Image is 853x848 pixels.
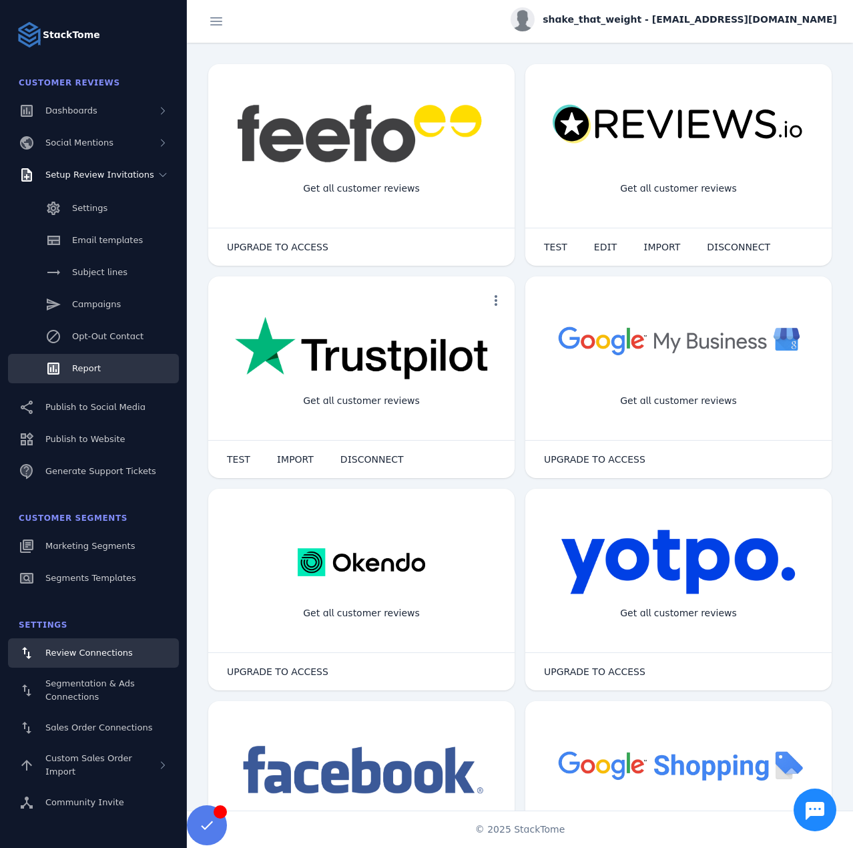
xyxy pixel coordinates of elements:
[45,434,125,444] span: Publish to Website
[511,7,837,31] button: shake_that_weight - [EMAIL_ADDRESS][DOMAIN_NAME]
[8,226,179,255] a: Email templates
[609,171,748,206] div: Get all customer reviews
[8,638,179,668] a: Review Connections
[544,242,567,252] span: TEST
[45,573,136,583] span: Segments Templates
[214,658,342,685] button: UPGRADE TO ACCESS
[45,722,152,732] span: Sales Order Connections
[19,78,120,87] span: Customer Reviews
[8,564,179,593] a: Segments Templates
[8,670,179,710] a: Segmentation & Ads Connections
[72,267,127,277] span: Subject lines
[45,753,132,777] span: Custom Sales Order Import
[552,741,805,789] img: googleshopping.png
[235,741,488,801] img: facebook.png
[292,171,431,206] div: Get all customer reviews
[693,234,784,260] button: DISCONNECT
[45,648,133,658] span: Review Connections
[8,788,179,817] a: Community Invite
[581,234,630,260] button: EDIT
[292,383,431,419] div: Get all customer reviews
[8,713,179,743] a: Sales Order Connections
[8,290,179,319] a: Campaigns
[45,170,154,180] span: Setup Review Invitations
[72,203,107,213] span: Settings
[552,104,805,145] img: reviewsio.svg
[544,667,645,676] span: UPGRADE TO ACCESS
[16,21,43,48] img: Logo image
[8,258,179,287] a: Subject lines
[45,402,146,412] span: Publish to Social Media
[594,242,617,252] span: EDIT
[8,532,179,561] a: Marketing Segments
[544,455,645,464] span: UPGRADE TO ACCESS
[45,105,97,116] span: Dashboards
[609,596,748,631] div: Get all customer reviews
[235,316,488,382] img: trustpilot.png
[599,808,757,843] div: Import Products from Google
[707,242,770,252] span: DISCONNECT
[292,596,431,631] div: Get all customer reviews
[531,234,581,260] button: TEST
[8,393,179,422] a: Publish to Social Media
[19,513,127,523] span: Customer Segments
[298,529,425,596] img: okendo.webp
[45,541,135,551] span: Marketing Segments
[511,7,535,31] img: profile.jpg
[8,194,179,223] a: Settings
[45,678,135,702] span: Segmentation & Ads Connections
[43,28,100,42] strong: StackTome
[72,363,101,373] span: Report
[531,446,659,473] button: UPGRADE TO ACCESS
[45,466,156,476] span: Generate Support Tickets
[531,658,659,685] button: UPGRADE TO ACCESS
[227,455,250,464] span: TEST
[8,425,179,454] a: Publish to Website
[475,823,565,837] span: © 2025 StackTome
[227,242,328,252] span: UPGRADE TO ACCESS
[643,242,680,252] span: IMPORT
[8,457,179,486] a: Generate Support Tickets
[72,299,121,309] span: Campaigns
[8,322,179,351] a: Opt-Out Contact
[543,13,837,27] span: shake_that_weight - [EMAIL_ADDRESS][DOMAIN_NAME]
[72,331,144,341] span: Opt-Out Contact
[552,316,805,364] img: googlebusiness.png
[235,104,488,163] img: feefo.png
[264,446,327,473] button: IMPORT
[8,354,179,383] a: Report
[72,235,143,245] span: Email templates
[214,234,342,260] button: UPGRADE TO ACCESS
[214,446,264,473] button: TEST
[483,287,509,314] button: more
[340,455,404,464] span: DISCONNECT
[45,797,124,807] span: Community Invite
[19,620,67,630] span: Settings
[630,234,693,260] button: IMPORT
[327,446,417,473] button: DISCONNECT
[277,455,314,464] span: IMPORT
[227,667,328,676] span: UPGRADE TO ACCESS
[45,138,113,148] span: Social Mentions
[609,383,748,419] div: Get all customer reviews
[561,529,796,596] img: yotpo.png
